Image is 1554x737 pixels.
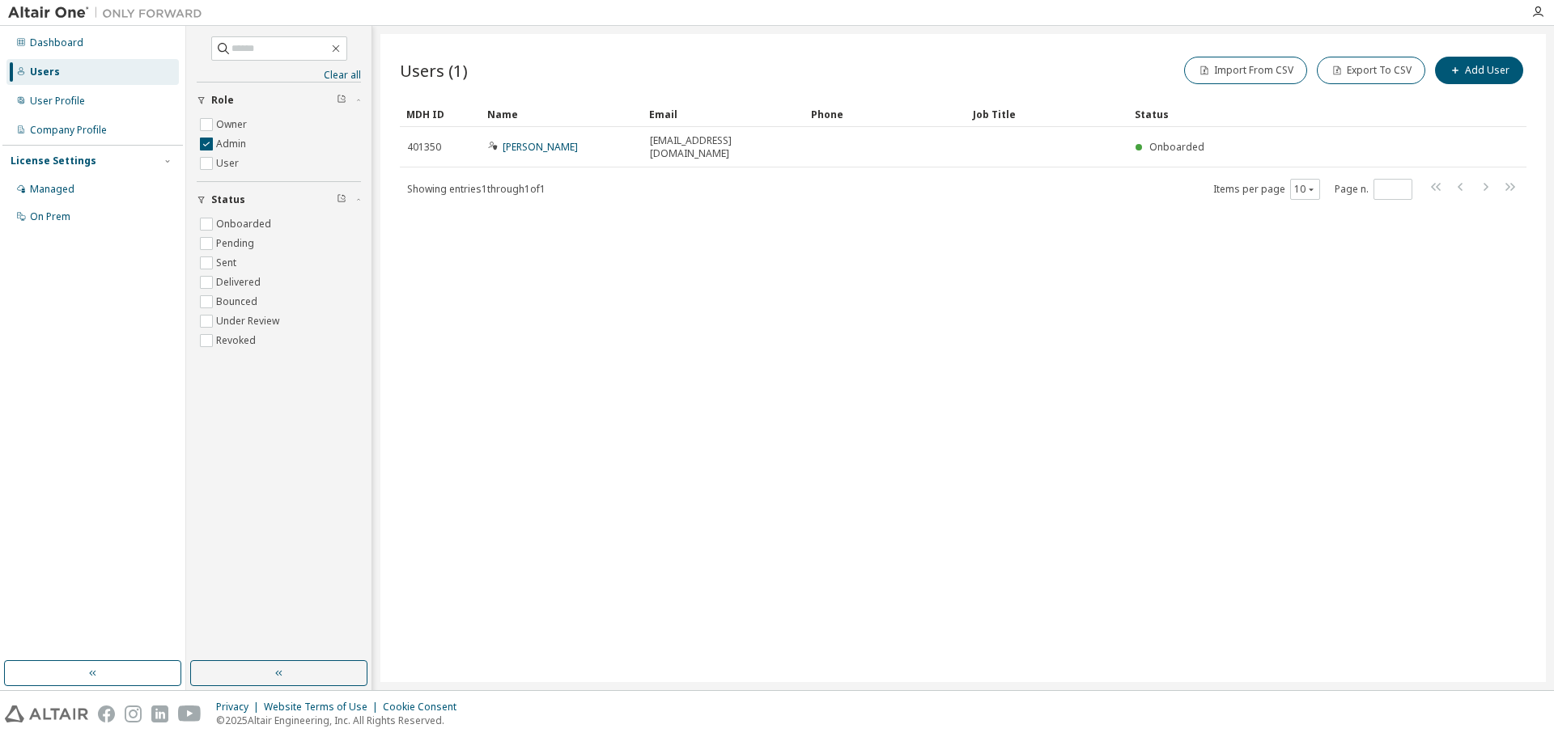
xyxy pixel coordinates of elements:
[487,101,636,127] div: Name
[178,705,202,722] img: youtube.svg
[197,182,361,218] button: Status
[503,140,578,154] a: [PERSON_NAME]
[125,705,142,722] img: instagram.svg
[30,124,107,137] div: Company Profile
[1335,179,1412,200] span: Page n.
[216,234,257,253] label: Pending
[216,311,282,331] label: Under Review
[1317,57,1425,84] button: Export To CSV
[98,705,115,722] img: facebook.svg
[407,141,441,154] span: 401350
[1184,57,1307,84] button: Import From CSV
[211,193,245,206] span: Status
[1213,179,1320,200] span: Items per page
[30,66,60,78] div: Users
[151,705,168,722] img: linkedin.svg
[216,115,250,134] label: Owner
[197,83,361,118] button: Role
[1149,140,1204,154] span: Onboarded
[11,155,96,167] div: License Settings
[197,69,361,82] a: Clear all
[337,94,346,107] span: Clear filter
[216,134,249,154] label: Admin
[337,193,346,206] span: Clear filter
[264,701,383,714] div: Website Terms of Use
[383,701,466,714] div: Cookie Consent
[30,95,85,108] div: User Profile
[216,253,240,273] label: Sent
[30,183,74,196] div: Managed
[216,331,259,350] label: Revoked
[211,94,234,107] span: Role
[400,59,468,82] span: Users (1)
[973,101,1122,127] div: Job Title
[216,714,466,727] p: © 2025 Altair Engineering, Inc. All Rights Reserved.
[1435,57,1523,84] button: Add User
[406,101,474,127] div: MDH ID
[30,210,70,223] div: On Prem
[1294,183,1316,196] button: 10
[811,101,960,127] div: Phone
[1135,101,1442,127] div: Status
[30,36,83,49] div: Dashboard
[216,701,264,714] div: Privacy
[216,292,261,311] label: Bounced
[407,182,546,196] span: Showing entries 1 through 1 of 1
[650,134,797,160] span: [EMAIL_ADDRESS][DOMAIN_NAME]
[8,5,210,21] img: Altair One
[216,214,274,234] label: Onboarded
[216,273,264,292] label: Delivered
[216,154,242,173] label: User
[5,705,88,722] img: altair_logo.svg
[649,101,798,127] div: Email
